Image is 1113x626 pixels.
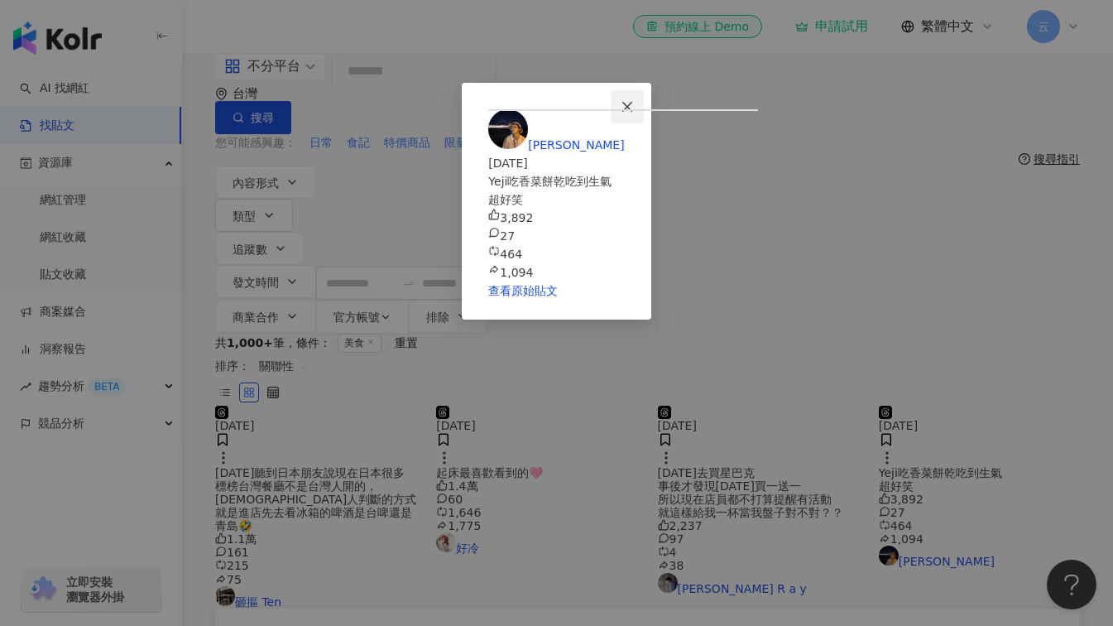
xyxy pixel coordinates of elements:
[488,154,624,172] div: [DATE]
[488,227,624,245] div: 27
[528,138,624,152] span: [PERSON_NAME]
[621,100,634,113] span: close
[488,263,624,282] div: 1,094
[488,172,624,209] div: Yeji吃香菜餅乾吃到生氣 超好笑
[488,245,624,263] div: 464
[488,138,624,152] a: KOL Avatar[PERSON_NAME]
[488,284,558,297] a: 查看原始貼文
[488,109,528,149] img: KOL Avatar
[488,209,624,227] div: 3,892
[611,90,644,123] button: Close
